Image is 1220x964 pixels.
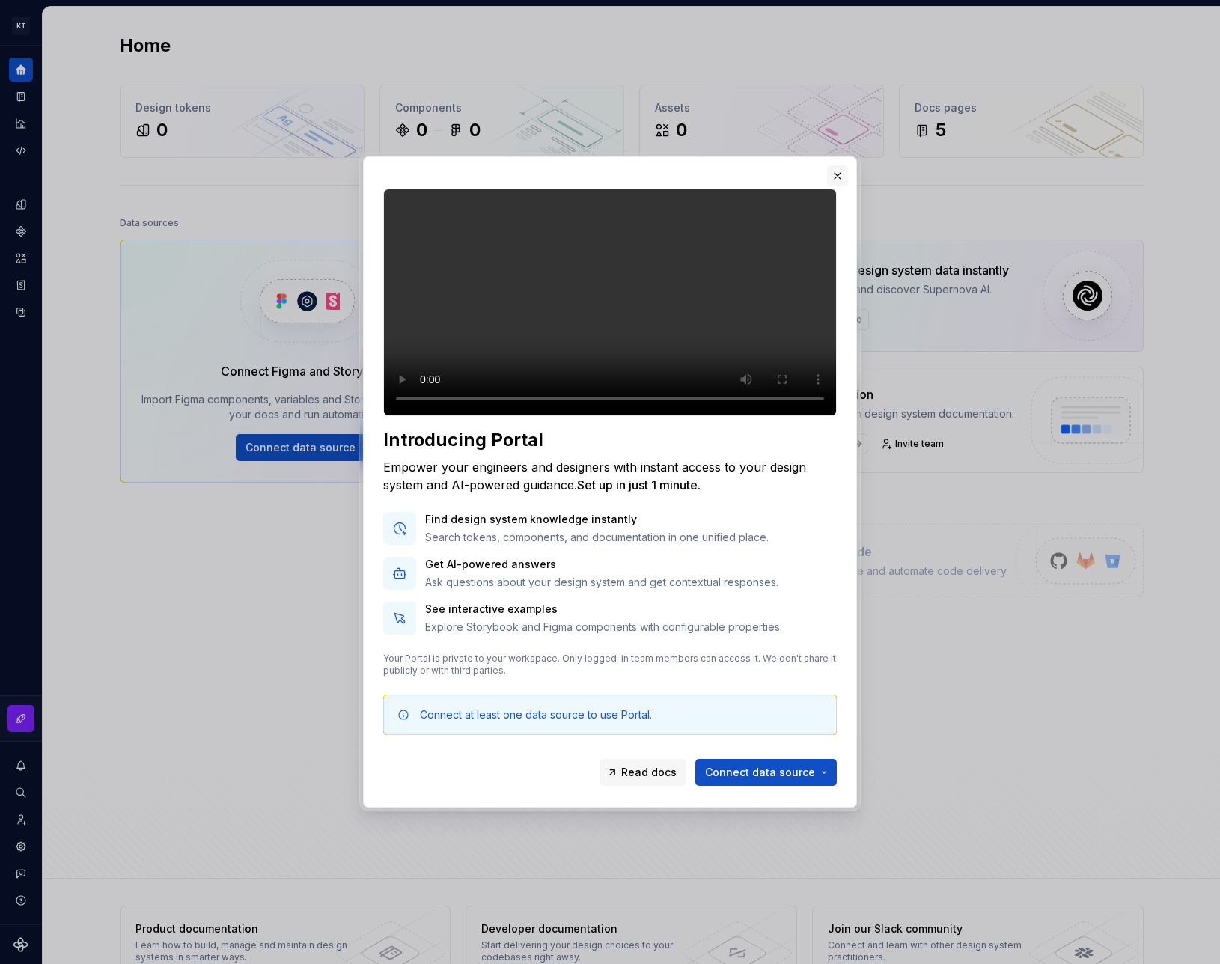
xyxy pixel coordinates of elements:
button: Connect data source [695,759,837,786]
span: Read docs [621,765,677,780]
div: Introducing Portal [383,428,837,452]
p: Your Portal is private to your workspace. Only logged-in team members can access it. We don't sha... [383,653,837,677]
p: Ask questions about your design system and get contextual responses. [425,575,778,590]
p: Search tokens, components, and documentation in one unified place. [425,530,769,545]
a: Read docs [600,759,686,786]
p: Find design system knowledge instantly [425,512,769,527]
p: Explore Storybook and Figma components with configurable properties. [425,620,782,635]
div: Empower your engineers and designers with instant access to your design system and AI-powered gui... [383,458,837,494]
p: Get AI-powered answers [425,557,778,572]
span: Connect data source [705,765,815,780]
p: See interactive examples [425,602,782,617]
span: Set up in just 1 minute. [577,478,701,492]
div: Connect at least one data source to use Portal. [420,707,652,722]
